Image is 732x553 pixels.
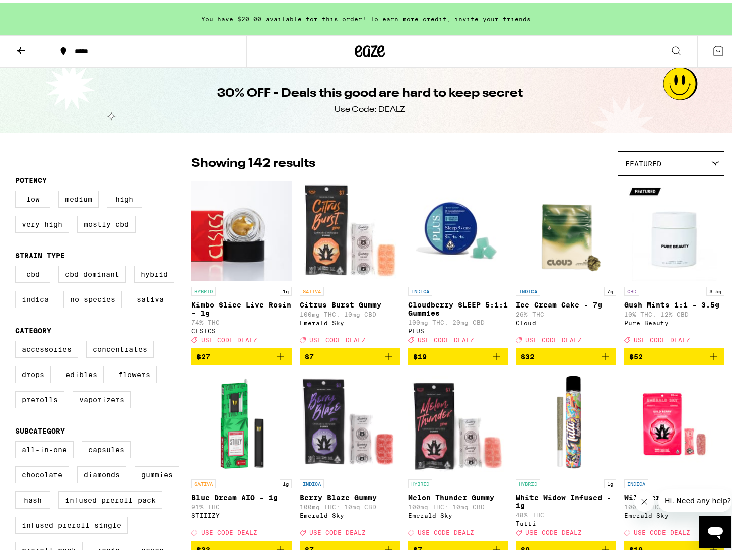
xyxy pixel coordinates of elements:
[521,350,535,358] span: $32
[516,490,616,507] p: White Widow Infused - 1g
[15,338,78,355] label: Accessories
[191,371,292,471] img: STIIIZY - Blue Dream AIO - 1g
[300,284,324,293] p: SATIVA
[15,188,50,205] label: Low
[624,178,724,345] a: Open page for Gush Mints 1:1 - 3.5g from Pure Beauty
[624,308,724,315] p: 10% THC: 12% CBD
[658,486,731,509] iframe: Message from company
[418,527,474,533] span: USE CODE DEALZ
[191,509,292,516] div: STIIIZY
[15,213,69,230] label: Very High
[624,317,724,323] div: Pure Beauty
[625,157,661,165] span: Featured
[516,317,616,323] div: Cloud
[604,476,616,485] p: 1g
[408,476,432,485] p: HYBRID
[15,263,50,280] label: CBD
[59,363,104,380] label: Edibles
[300,345,400,362] button: Add to bag
[516,345,616,362] button: Add to bag
[82,438,131,455] label: Capsules
[217,82,523,99] h1: 30% OFF - Deals this good are hard to keep secret
[15,463,69,480] label: Chocolate
[624,501,724,507] p: 100mg THC
[58,488,162,506] label: Infused Preroll Pack
[408,284,432,293] p: INDICA
[408,490,508,499] p: Melon Thunder Gummy
[516,284,540,293] p: INDICA
[201,334,257,340] span: USE CODE DEALZ
[300,501,400,507] p: 100mg THC: 10mg CBD
[451,13,539,19] span: invite your friends.
[408,509,508,516] div: Emerald Sky
[408,316,508,323] p: 100mg THC: 20mg CBD
[525,334,582,340] span: USE CODE DEALZ
[201,527,257,533] span: USE CODE DEALZ
[73,388,131,405] label: Vaporizers
[77,463,126,480] label: Diamonds
[413,350,427,358] span: $19
[300,317,400,323] div: Emerald Sky
[305,350,314,358] span: $7
[516,371,616,471] img: Tutti - White Widow Infused - 1g
[624,490,724,499] p: Wild Berry Gummies
[135,463,179,480] label: Gummies
[300,308,400,315] p: 100mg THC: 10mg CBD
[191,284,216,293] p: HYBRID
[196,543,210,551] span: $33
[516,476,540,485] p: HYBRID
[516,298,616,306] p: Ice Cream Cake - 7g
[408,325,508,331] div: PLUS
[300,371,400,471] img: Emerald Sky - Berry Blaze Gummy
[604,284,616,293] p: 7g
[191,476,216,485] p: SATIVA
[15,324,51,332] legend: Category
[191,501,292,507] p: 91% THC
[516,517,616,524] div: Tutti
[191,325,292,331] div: CLSICS
[634,527,690,533] span: USE CODE DEALZ
[309,334,366,340] span: USE CODE DEALZ
[300,178,400,279] img: Emerald Sky - Citrus Burst Gummy
[408,345,508,362] button: Add to bag
[418,334,474,340] span: USE CODE DEALZ
[624,476,648,485] p: INDICA
[408,371,508,471] img: Emerald Sky - Melon Thunder Gummy
[191,178,292,279] img: CLSICS - Kimbo Slice Live Rosin - 1g
[107,188,142,205] label: High
[408,178,508,345] a: Open page for Cloudberry SLEEP 5:1:1 Gummies from PLUS
[15,438,74,455] label: All-In-One
[15,363,51,380] label: Drops
[86,338,154,355] label: Concentrates
[300,509,400,516] div: Emerald Sky
[191,345,292,362] button: Add to bag
[624,298,724,306] p: Gush Mints 1:1 - 3.5g
[629,350,643,358] span: $52
[408,178,508,279] img: PLUS - Cloudberry SLEEP 5:1:1 Gummies
[300,476,324,485] p: INDICA
[196,350,210,358] span: $27
[300,490,400,499] p: Berry Blaze Gummy
[58,188,99,205] label: Medium
[624,178,724,279] img: Pure Beauty - Gush Mints 1:1 - 3.5g
[112,363,157,380] label: Flowers
[15,288,55,305] label: Indica
[191,371,292,538] a: Open page for Blue Dream AIO - 1g from STIIIZY
[624,509,724,516] div: Emerald Sky
[624,371,724,538] a: Open page for Wild Berry Gummies from Emerald Sky
[15,173,47,181] legend: Potency
[201,13,451,19] span: You have $20.00 available for this order! To earn more credit,
[624,345,724,362] button: Add to bag
[191,490,292,499] p: Blue Dream AIO - 1g
[300,371,400,538] a: Open page for Berry Blaze Gummy from Emerald Sky
[629,543,643,551] span: $10
[63,288,122,305] label: No Species
[521,543,530,551] span: $9
[15,514,128,531] label: Infused Preroll Single
[408,371,508,538] a: Open page for Melon Thunder Gummy from Emerald Sky
[58,263,126,280] label: CBD Dominant
[280,284,292,293] p: 1g
[408,501,508,507] p: 100mg THC: 10mg CBD
[134,263,174,280] label: Hybrid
